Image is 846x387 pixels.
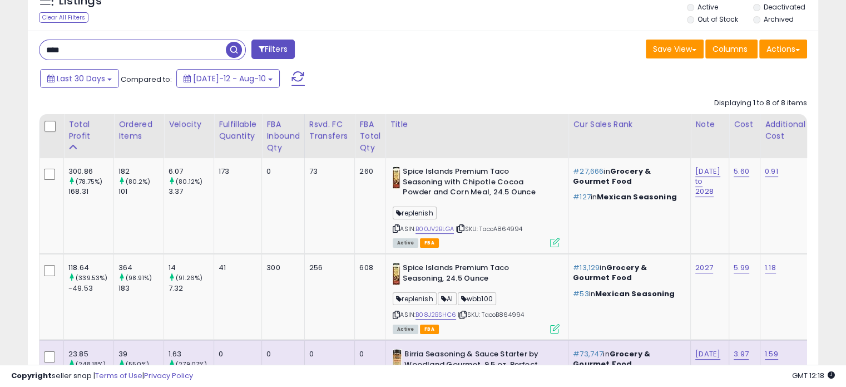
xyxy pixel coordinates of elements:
span: AI [438,292,457,305]
div: Rsvd. FC Transfers [309,119,350,142]
div: 6.07 [169,166,214,177]
span: Columns [713,43,748,55]
span: wbb100 [458,292,496,305]
div: 39 [118,349,164,359]
span: FBA [420,238,439,248]
div: Note [695,119,724,130]
div: 0 [359,349,377,359]
button: Actions [759,40,807,58]
div: 256 [309,263,347,273]
div: 260 [359,166,377,177]
span: replenish [393,207,437,219]
button: Save View [646,40,704,58]
strong: Copyright [11,370,52,381]
small: (80.2%) [126,177,150,186]
span: [DATE]-12 - Aug-10 [193,73,266,84]
div: 173 [219,166,253,177]
p: in [573,349,682,369]
div: 0 [309,349,347,359]
b: Spice Islands Premium Taco Seasoning with Chipotle Cocoa Powder and Corn Meal, 24.5 Ounce [403,166,538,200]
div: Fulfillable Quantity [219,119,257,142]
span: | SKU: TacoA864994 [456,224,522,233]
button: Last 30 Days [40,69,119,88]
span: All listings currently available for purchase on Amazon [393,238,418,248]
span: | SKU: TacoB864994 [458,310,524,319]
div: 168.31 [68,187,113,197]
div: -49.53 [68,283,113,293]
div: ASIN: [393,166,560,246]
div: 3.37 [169,187,214,197]
span: 2025-09-10 12:18 GMT [792,370,835,381]
div: 0 [266,166,296,177]
label: Out of Stock [697,14,738,24]
span: Mexican Seasoning [595,288,675,299]
div: 73 [309,166,347,177]
div: 0 [219,349,253,359]
div: 101 [118,187,164,197]
span: #27,666 [573,166,603,177]
label: Archived [763,14,793,24]
span: Last 30 Days [57,73,105,84]
label: Active [697,2,718,12]
small: (78.75%) [76,177,102,186]
div: 608 [359,263,377,273]
a: 3.97 [734,349,749,360]
span: All listings currently available for purchase on Amazon [393,325,418,334]
a: 0.91 [765,166,778,177]
label: Deactivated [763,2,805,12]
a: 5.60 [734,166,749,177]
button: Columns [705,40,758,58]
img: 31IGWNqzIuL._SL40_.jpg [393,349,402,371]
a: Terms of Use [95,370,142,381]
div: Ordered Items [118,119,159,142]
a: B08J2BSHC6 [415,310,456,320]
div: Total Profit [68,119,109,142]
img: 41gDs54SlbL._SL40_.jpg [393,263,400,285]
a: [DATE] [695,349,720,360]
div: Title [390,119,563,130]
div: 1.63 [169,349,214,359]
p: in [573,263,682,283]
a: 1.18 [765,262,776,273]
div: 183 [118,283,164,293]
small: (339.53%) [76,273,107,282]
span: #53 [573,288,588,299]
small: (80.12%) [176,177,202,186]
p: in [573,192,682,202]
img: 41nfLQXmVUL._SL40_.jpg [393,166,400,189]
div: 23.85 [68,349,113,359]
span: #73,747 [573,349,603,359]
div: 300.86 [68,166,113,177]
div: 118.64 [68,263,113,273]
p: in [573,289,682,299]
div: Cost [734,119,755,130]
a: Privacy Policy [144,370,193,381]
span: #127 [573,192,591,202]
button: Filters [251,40,295,59]
span: Grocery & Gourmet Food [573,166,651,187]
p: in [573,166,682,187]
div: Clear All Filters [39,12,88,23]
div: 364 [118,263,164,273]
button: [DATE]-12 - Aug-10 [176,69,280,88]
span: Grocery & Gourmet Food [573,262,647,283]
span: FBA [420,325,439,334]
div: 182 [118,166,164,177]
div: 0 [266,349,296,359]
div: Additional Cost [765,119,805,142]
a: [DATE] to 2028 [695,166,720,197]
span: replenish [393,292,437,305]
div: 14 [169,263,214,273]
a: B00JV2BLGA [415,224,454,234]
small: (98.91%) [126,273,152,282]
a: 2027 [695,262,713,273]
span: Mexican Seasoning [597,192,677,202]
span: Compared to: [121,74,172,85]
div: Cur Sales Rank [573,119,686,130]
div: Velocity [169,119,209,130]
div: 41 [219,263,253,273]
small: (91.26%) [176,273,202,282]
div: FBA inbound Qty [266,119,300,154]
div: 300 [266,263,296,273]
a: 5.99 [734,262,749,273]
